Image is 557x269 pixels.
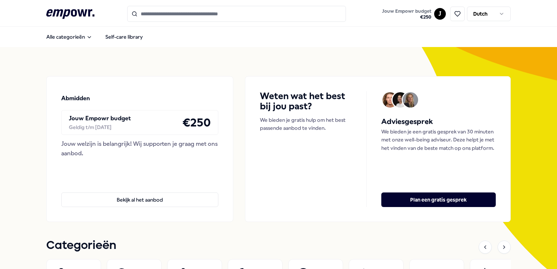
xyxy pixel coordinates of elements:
h5: Adviesgesprek [381,116,496,128]
button: Bekijk al het aanbod [61,192,218,207]
button: J [434,8,446,20]
div: Geldig t/m [DATE] [69,123,131,131]
a: Bekijk al het aanbod [61,181,218,207]
h1: Categorieën [46,237,116,255]
img: Avatar [403,92,418,108]
h4: Weten wat het best bij jou past? [260,91,351,112]
a: Jouw Empowr budget€250 [379,6,434,22]
button: Alle categorieën [40,30,98,44]
span: Jouw Empowr budget [382,8,431,14]
button: Jouw Empowr budget€250 [381,7,433,22]
p: We bieden je een gratis gesprek van 30 minuten met onze well-being adviseur. Deze helpt je met he... [381,128,496,152]
img: Avatar [393,92,408,108]
nav: Main [40,30,149,44]
h4: € 250 [182,113,211,132]
div: Jouw welzijn is belangrijk! Wij supporten je graag met ons aanbod. [61,139,218,158]
p: We bieden je gratis hulp om het best passende aanbod te vinden. [260,116,351,132]
a: Self-care library [100,30,149,44]
p: Jouw Empowr budget [69,114,131,123]
img: Avatar [382,92,398,108]
p: Abmidden [61,94,90,103]
input: Search for products, categories or subcategories [127,6,346,22]
button: Plan een gratis gesprek [381,192,496,207]
span: € 250 [382,14,431,20]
